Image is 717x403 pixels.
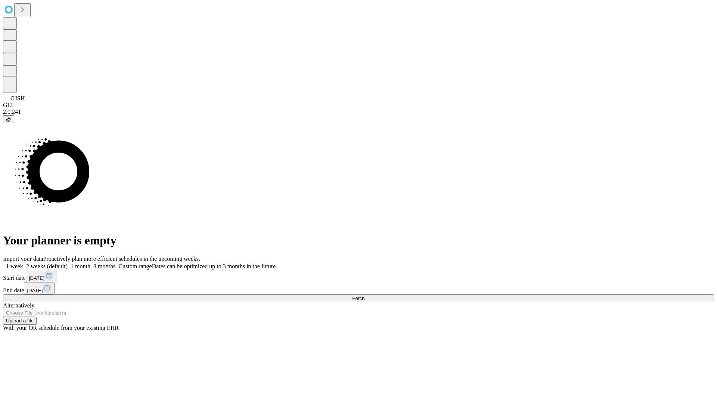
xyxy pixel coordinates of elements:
button: [DATE] [24,282,55,294]
div: 2.0.241 [3,109,714,115]
span: Dates can be optimized up to 3 months in the future. [152,263,277,269]
span: [DATE] [27,288,43,293]
span: [DATE] [29,275,44,281]
span: Proactively plan more efficient schedules in the upcoming weeks. [43,256,200,262]
span: 2 weeks (default) [26,263,68,269]
span: With your OR schedule from your existing EHR [3,325,119,331]
button: Upload a file [3,317,37,325]
button: @ [3,115,14,123]
span: 3 months [93,263,115,269]
div: End date [3,282,714,294]
span: GJSH [10,95,25,101]
button: Fetch [3,294,714,302]
span: 1 month [71,263,90,269]
span: Fetch [352,296,364,301]
span: Custom range [118,263,152,269]
span: Alternatively [3,302,34,309]
h1: Your planner is empty [3,234,714,247]
span: Import your data [3,256,43,262]
span: @ [6,116,11,122]
button: [DATE] [26,270,56,282]
div: Start date [3,270,714,282]
span: 1 week [6,263,23,269]
div: GEI [3,102,714,109]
